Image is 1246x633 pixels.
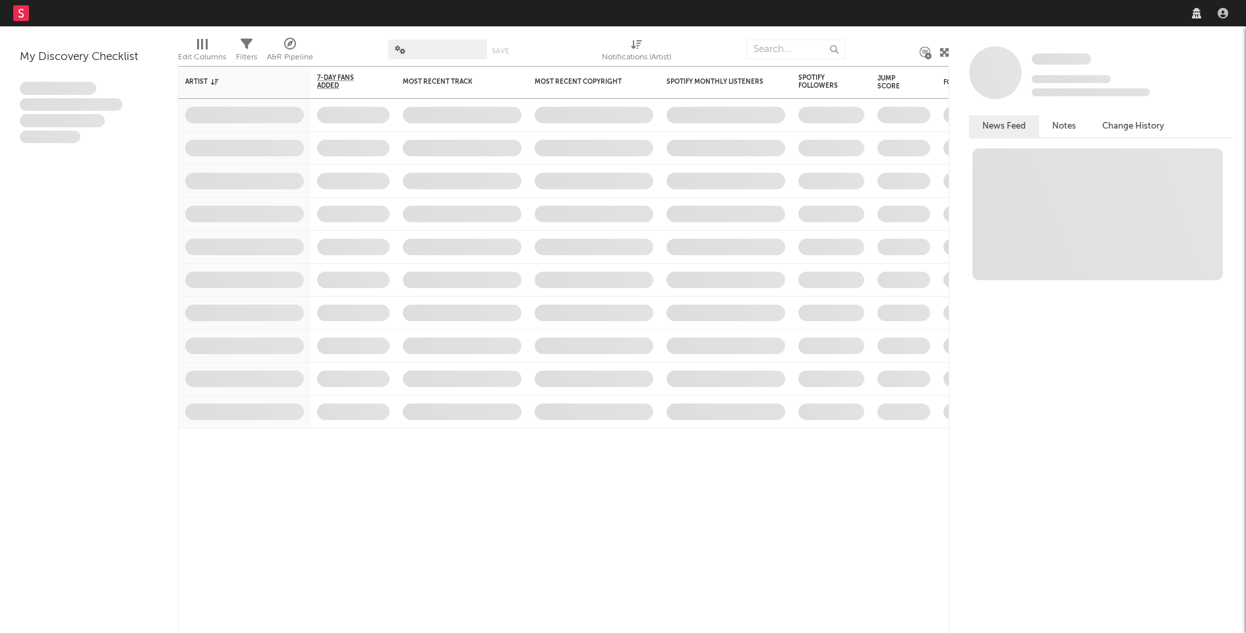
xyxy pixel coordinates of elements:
div: Spotify Followers [798,74,845,90]
div: Most Recent Copyright [535,78,634,86]
div: Folders [943,78,1042,86]
button: Notes [1039,115,1089,137]
div: Edit Columns [178,49,226,65]
div: Artist [185,78,284,86]
a: Some Artist [1032,53,1091,66]
div: Most Recent Track [403,78,502,86]
span: Tracking Since: [DATE] [1032,75,1111,83]
div: A&R Pipeline [267,49,313,65]
div: Notifications (Artist) [602,49,671,65]
span: Aliquam viverra [20,131,80,144]
button: News Feed [969,115,1039,137]
div: Spotify Monthly Listeners [667,78,765,86]
button: Save [492,47,509,55]
span: 0 fans last week [1032,88,1150,96]
span: Lorem ipsum dolor [20,82,96,95]
div: A&R Pipeline [267,33,313,71]
div: My Discovery Checklist [20,49,158,65]
div: Jump Score [877,75,910,90]
div: Filters [236,49,257,65]
div: Notifications (Artist) [602,33,671,71]
span: 7-Day Fans Added [317,74,370,90]
span: Praesent ac interdum [20,114,105,127]
div: Filters [236,33,257,71]
span: Some Artist [1032,53,1091,65]
div: Edit Columns [178,33,226,71]
span: Integer aliquet in purus et [20,98,123,111]
input: Search... [746,40,845,59]
button: Change History [1089,115,1177,137]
